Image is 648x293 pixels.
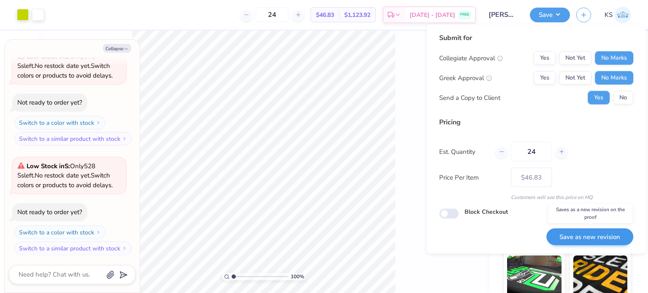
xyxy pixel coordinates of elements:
[439,53,503,63] div: Collegiate Approval
[595,51,633,65] button: No Marks
[439,73,492,83] div: Greek Approval
[605,10,613,20] span: KS
[439,117,633,127] div: Pricing
[17,162,113,189] span: Only 528 Ss left. Switch colors or products to avoid delays.
[103,44,131,53] button: Collapse
[534,51,556,65] button: Yes
[482,6,524,23] input: Untitled Design
[14,242,132,255] button: Switch to a similar product with stock
[17,208,82,216] div: Not ready to order yet?
[548,204,633,223] div: Saves as a new revision on the proof
[530,8,570,22] button: Save
[439,33,633,43] div: Submit for
[344,11,370,19] span: $1,123.92
[14,132,132,145] button: Switch to a similar product with stock
[14,226,105,239] button: Switch to a color with stock
[546,228,633,245] button: Save as new revision
[439,172,505,182] label: Price Per Item
[613,91,633,105] button: No
[439,147,489,156] label: Est. Quantity
[14,116,105,129] button: Switch to a color with stock
[460,12,469,18] span: FREE
[291,273,304,280] span: 100 %
[256,7,289,22] input: – –
[559,51,591,65] button: Not Yet
[605,7,631,23] a: KS
[96,120,101,125] img: Switch to a color with stock
[17,98,82,107] div: Not ready to order yet?
[35,62,91,70] span: No restock date yet.
[595,71,633,85] button: No Marks
[511,142,552,161] input: – –
[588,91,610,105] button: Yes
[35,171,91,180] span: No restock date yet.
[27,52,70,61] strong: Low Stock in S :
[615,7,631,23] img: Karun Salgotra
[122,136,127,141] img: Switch to a similar product with stock
[439,194,633,201] div: Customers will see this price on HQ.
[122,246,127,251] img: Switch to a similar product with stock
[27,162,70,170] strong: Low Stock in S :
[464,207,508,216] label: Block Checkout
[410,11,455,19] span: [DATE] - [DATE]
[439,93,500,102] div: Send a Copy to Client
[316,11,334,19] span: $46.83
[17,52,113,80] span: Only 979 Ss left. Switch colors or products to avoid delays.
[559,71,591,85] button: Not Yet
[96,230,101,235] img: Switch to a color with stock
[534,71,556,85] button: Yes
